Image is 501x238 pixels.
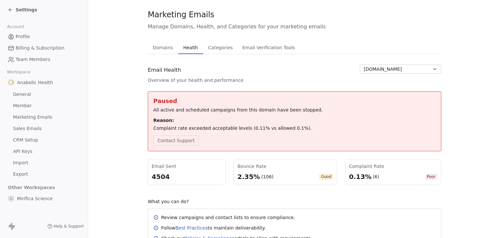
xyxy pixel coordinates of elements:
[148,77,243,83] span: Overview of your health and performance
[150,43,176,52] span: Domains
[47,224,84,229] a: Help & Support
[373,173,379,180] div: (6)
[5,123,83,134] a: Sales Emails
[148,198,441,205] div: What you can do?
[13,159,28,166] span: Import
[364,66,402,73] span: [DOMAIN_NAME]
[153,107,436,113] div: All active and scheduled campaigns from this domain have been stopped.
[4,67,33,77] span: Workspace
[161,214,295,221] div: Review campaigns and contact lists to ensure compliance.
[5,112,83,123] a: Marketing Emails
[237,163,333,170] div: Bounce Rate
[205,43,235,52] span: Categories
[5,169,83,180] a: Export
[240,43,297,52] span: Email Verification Tools
[5,89,83,100] a: General
[13,171,28,178] span: Export
[425,173,437,180] span: Poor
[161,225,266,231] div: Follow to maintain deliverability.
[16,33,30,40] span: Profile
[319,173,333,180] span: Good
[349,172,372,181] div: 0.13%
[5,31,83,42] a: Profile
[148,23,441,31] span: Manage Domains, Health, and Categories for your marketing emails
[237,172,260,181] div: 2.35%
[8,195,14,202] img: MIRIFICA%20science_logo_icon-big.png
[5,135,83,145] a: CRM Setup
[17,195,53,202] span: Mirifica Science
[54,224,84,229] span: Help & Support
[5,182,58,193] span: Other Workspaces
[13,91,31,98] span: General
[261,173,274,180] div: (106)
[4,22,27,32] span: Account
[13,125,42,132] span: Sales Emails
[5,43,83,53] a: Billing & Subscription
[8,79,14,86] img: Anabolic-Health-Icon-192.png
[5,157,83,168] a: Import
[153,125,436,131] div: Complaint rate exceeded acceptable levels (0.11% vs allowed 0.1%).
[17,79,53,86] span: Anabolic Health
[8,7,37,13] a: Settings
[153,117,436,124] div: Reason:
[13,137,38,143] span: CRM Setup
[349,163,437,170] div: Complaint Rate
[13,102,32,109] span: Member
[153,135,199,146] button: Contact Support
[13,148,32,155] span: API Keys
[148,66,181,74] span: Email Health
[5,146,83,157] a: API Keys
[152,163,222,170] div: Email Sent
[5,100,83,111] a: Member
[153,97,436,105] div: Paused
[175,225,208,231] a: Best Practices
[148,10,214,20] span: Marketing Emails
[13,114,52,121] span: Marketing Emails
[181,43,201,52] span: Health
[16,7,37,13] span: Settings
[5,54,83,65] a: Team Members
[152,172,222,181] div: 4504
[16,56,50,63] span: Team Members
[16,45,65,52] span: Billing & Subscription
